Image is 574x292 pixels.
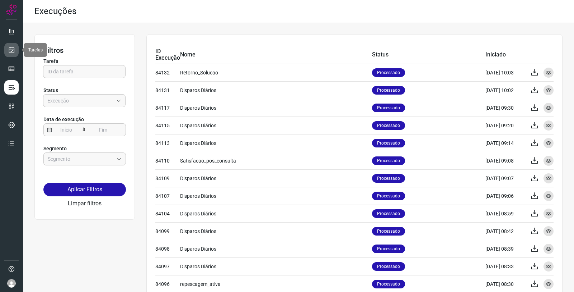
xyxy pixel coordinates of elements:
[485,169,525,187] td: [DATE] 09:07
[372,192,405,200] p: Processado
[180,64,372,81] td: Retorno_Solucao
[485,117,525,134] td: [DATE] 09:20
[372,280,405,288] p: Processado
[485,222,525,240] td: [DATE] 08:42
[372,139,405,147] p: Processado
[180,240,372,257] td: Disparos Diários
[372,86,405,95] p: Processado
[155,222,180,240] td: 84099
[43,183,126,196] button: Aplicar Filtros
[155,117,180,134] td: 84115
[485,240,525,257] td: [DATE] 08:39
[372,262,405,271] p: Processado
[89,124,118,136] input: Fim
[6,4,17,15] img: Logo
[180,99,372,117] td: Disparos Diários
[485,205,525,222] td: [DATE] 08:59
[155,64,180,81] td: 84132
[155,152,180,169] td: 84110
[372,209,405,218] p: Processado
[372,156,405,165] p: Processado
[47,65,121,78] input: ID da tarefa
[43,116,126,123] p: Data de execução
[155,134,180,152] td: 84113
[155,187,180,205] td: 84107
[155,257,180,275] td: 84097
[180,187,372,205] td: Disparos Diários
[52,124,81,136] input: Início
[43,145,126,152] p: Segmento
[180,257,372,275] td: Disparos Diários
[180,222,372,240] td: Disparos Diários
[372,174,405,183] p: Processado
[485,152,525,169] td: [DATE] 09:08
[48,153,114,165] input: Segmento
[28,47,43,53] span: Tarefas
[372,68,405,77] p: Processado
[372,104,405,112] p: Processado
[7,279,16,288] img: avatar-user-boy.jpg
[155,81,180,99] td: 84131
[81,123,87,136] span: à
[180,81,372,99] td: Disparos Diários
[180,46,372,64] td: Nome
[180,117,372,134] td: Disparos Diários
[155,46,180,64] td: ID Execução
[180,205,372,222] td: Disparos Diários
[180,169,372,187] td: Disparos Diários
[485,257,525,275] td: [DATE] 08:33
[47,95,113,107] input: Execução
[485,46,525,64] td: Iniciado
[43,87,126,94] p: Status
[372,46,485,64] td: Status
[155,169,180,187] td: 84109
[372,227,405,236] p: Processado
[155,240,180,257] td: 84098
[485,64,525,81] td: [DATE] 10:03
[485,99,525,117] td: [DATE] 09:30
[43,46,126,55] h3: Filtros
[34,6,76,17] h2: Execuções
[180,134,372,152] td: Disparos Diários
[485,187,525,205] td: [DATE] 09:06
[155,205,180,222] td: 84104
[485,134,525,152] td: [DATE] 09:14
[180,152,372,169] td: Satisfacao_pos_consulta
[372,245,405,253] p: Processado
[155,99,180,117] td: 84117
[68,199,102,208] button: Limpar filtros
[43,58,126,65] p: Tarefa
[372,121,405,130] p: Processado
[485,81,525,99] td: [DATE] 10:02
